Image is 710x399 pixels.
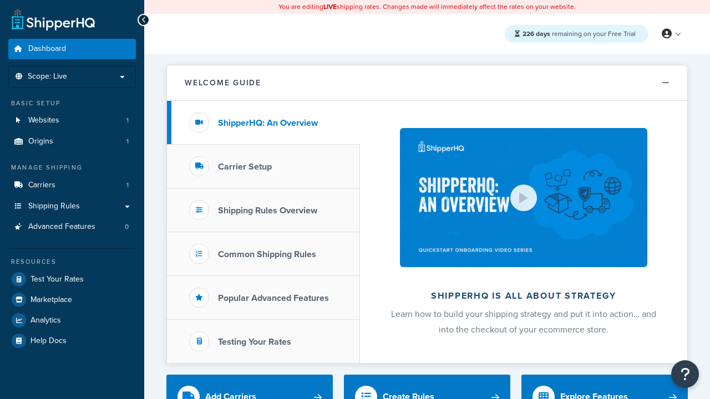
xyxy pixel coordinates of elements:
[8,99,136,108] div: Basic Setup
[323,2,337,12] b: LIVE
[218,162,272,172] h3: Carrier Setup
[8,110,136,131] a: Websites1
[8,331,136,351] a: Help Docs
[126,181,129,190] span: 1
[8,290,136,310] a: Marketplace
[28,116,59,125] span: Websites
[218,293,329,303] h3: Popular Advanced Features
[31,295,72,305] span: Marketplace
[523,29,550,39] strong: 226 days
[218,249,316,259] h3: Common Shipping Rules
[126,137,129,146] span: 1
[671,360,699,388] button: Open Resource Center
[8,131,136,152] li: Origins
[8,175,136,196] li: Carriers
[8,217,136,237] a: Advanced Features0
[28,44,66,54] span: Dashboard
[400,128,647,267] img: ShipperHQ is all about strategy
[28,181,55,190] span: Carriers
[389,291,658,301] h2: ShipperHQ is all about strategy
[391,308,656,336] span: Learn how to build your shipping strategy and put it into action… and into the checkout of your e...
[8,257,136,267] div: Resources
[126,116,129,125] span: 1
[28,222,95,232] span: Advanced Features
[8,269,136,289] a: Test Your Rates
[523,29,636,39] span: remaining on your Free Trial
[8,196,136,217] a: Shipping Rules
[8,110,136,131] li: Websites
[218,337,291,347] h3: Testing Your Rates
[218,118,318,128] h3: ShipperHQ: An Overview
[8,217,136,237] li: Advanced Features
[8,175,136,196] a: Carriers1
[8,39,136,59] a: Dashboard
[125,222,129,232] span: 0
[31,316,61,325] span: Analytics
[218,206,317,216] h3: Shipping Rules Overview
[28,72,67,81] span: Scope: Live
[167,65,687,101] button: Welcome Guide
[8,131,136,152] a: Origins1
[28,137,53,146] span: Origins
[8,163,136,172] div: Manage Shipping
[8,310,136,330] a: Analytics
[185,79,261,87] h2: Welcome Guide
[31,336,67,346] span: Help Docs
[31,275,84,284] span: Test Your Rates
[28,202,80,211] span: Shipping Rules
